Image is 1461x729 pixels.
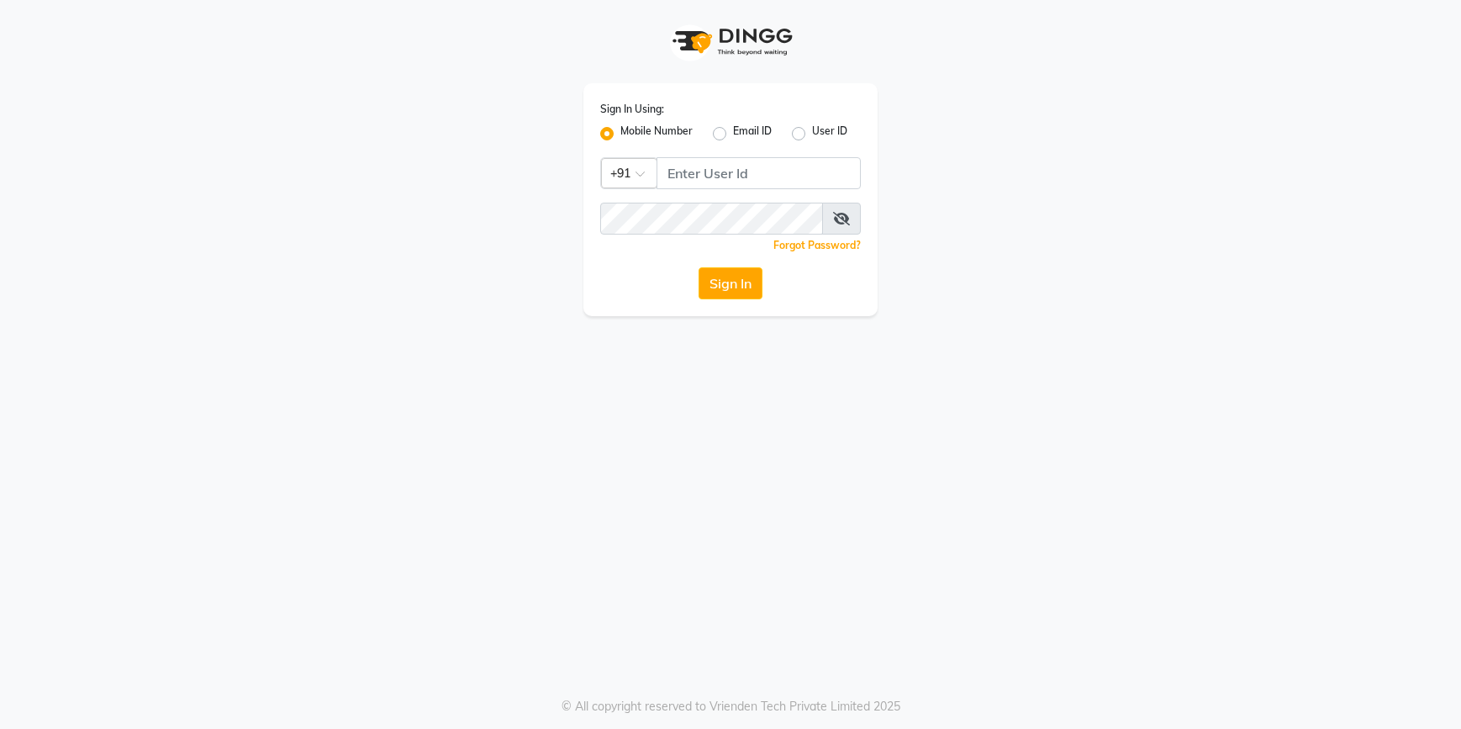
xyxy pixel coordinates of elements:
[600,203,823,235] input: Username
[733,124,772,144] label: Email ID
[600,102,664,117] label: Sign In Using:
[620,124,693,144] label: Mobile Number
[699,267,762,299] button: Sign In
[657,157,861,189] input: Username
[773,239,861,251] a: Forgot Password?
[663,17,798,66] img: logo1.svg
[812,124,847,144] label: User ID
